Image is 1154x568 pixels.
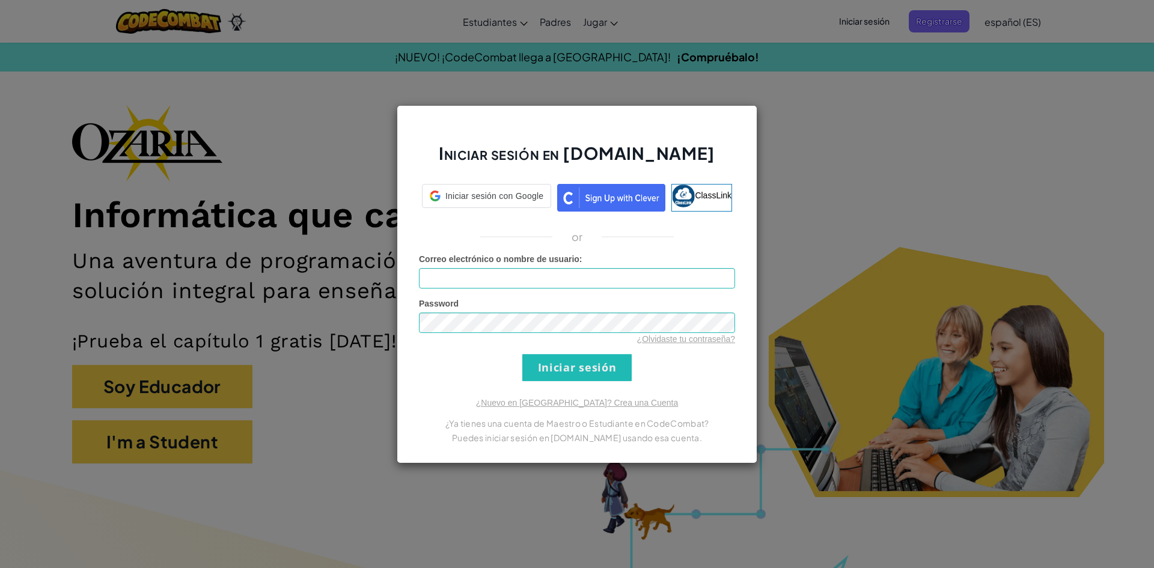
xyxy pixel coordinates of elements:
p: ¿Ya tienes una cuenta de Maestro o Estudiante en CodeCombat? [419,416,735,430]
a: ¿Olvidaste tu contraseña? [637,334,735,344]
span: ClassLink [695,190,731,200]
img: classlink-logo-small.png [672,185,695,207]
div: Iniciar sesión con Google [422,184,551,208]
img: clever_sso_button@2x.png [557,184,665,212]
p: Puedes iniciar sesión en [DOMAIN_NAME] usando esa cuenta. [419,430,735,445]
a: ¿Nuevo en [GEOGRAPHIC_DATA]? Crea una Cuenta [476,398,678,408]
span: Iniciar sesión con Google [445,190,543,202]
a: Iniciar sesión con Google [422,184,551,212]
p: or [572,230,583,244]
h2: Iniciar sesión en [DOMAIN_NAME] [419,142,735,177]
input: Iniciar sesión [522,354,632,381]
span: Correo electrónico o nombre de usuario [419,254,579,264]
span: Password [419,299,459,308]
label: : [419,253,582,265]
